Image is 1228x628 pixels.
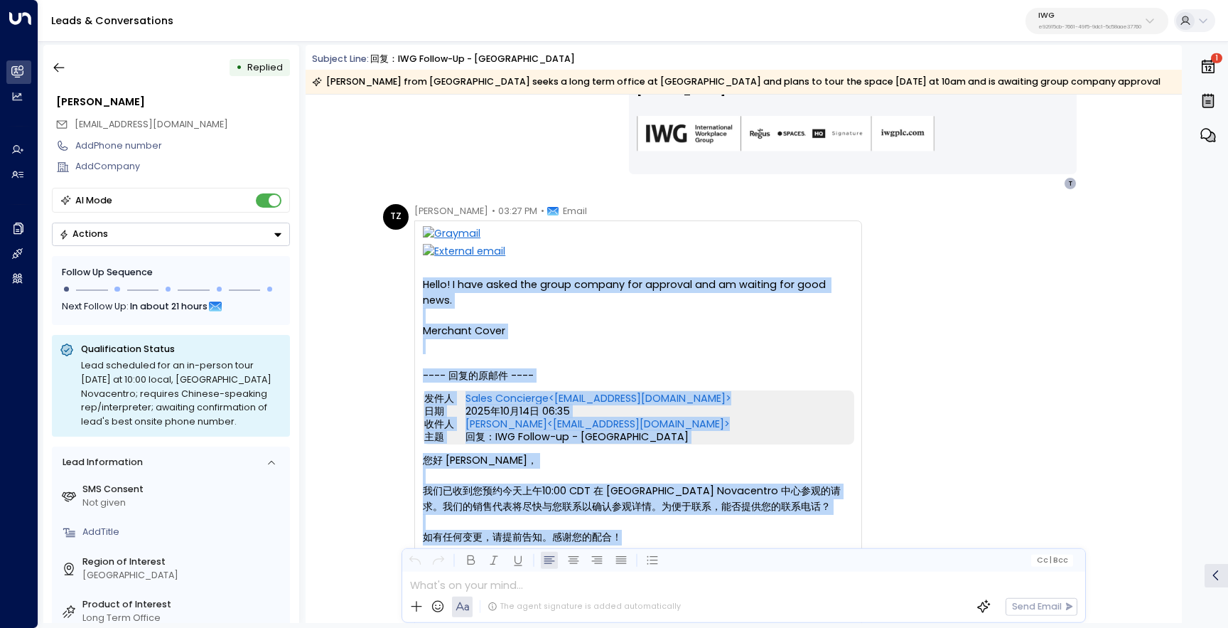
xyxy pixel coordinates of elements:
button: Redo [430,552,448,570]
p: 您好 [PERSON_NAME]， 我们已收到您预约今天上午10:00 CDT 在 [GEOGRAPHIC_DATA] Novacentro 中心参观的请求。我们的销售代表将尽快与您联系以确认参... [423,453,853,591]
td: 回复：IWG Follow-up - [GEOGRAPHIC_DATA] [465,430,853,443]
button: Actions [52,223,290,246]
p: e92915cb-7661-49f5-9dc1-5c58aae37760 [1038,24,1141,30]
span: [PERSON_NAME] [414,204,488,218]
div: • [236,56,242,79]
div: AddCompany [75,160,290,174]
span: In about 21 hours [131,299,208,314]
label: Region of Interest [82,555,285,569]
button: Undo [406,552,424,570]
img: AIorK4zU2Kz5WUNqa9ifSKC9jFH1hjwenjvh85X70KBOPduETvkeZu4OqG8oPuqbwvp3xfXcMQJCRtwYb-SG [637,116,935,152]
button: IWGe92915cb-7661-49f5-9dc1-5c58aae37760 [1025,8,1168,34]
span: 1 [1211,53,1222,63]
a: Sales Concierge<[EMAIL_ADDRESS][DOMAIN_NAME]> [465,392,731,405]
div: AI Mode [75,193,112,208]
span: marri@vip.163.com [75,118,228,132]
span: Email [563,204,587,218]
td: 2025年10月14日 06:35 [465,405,853,417]
span: 03:27 PM [498,204,537,218]
button: Cc|Bcc [1031,554,1073,566]
div: TZ [383,204,409,230]
button: 1 [1196,51,1220,83]
td: 发件人 [424,392,465,405]
a: Leads & Conversations [51,14,173,28]
td: 收件人 [424,417,465,430]
span: Replied [247,61,283,73]
span: Subject Line: [312,53,369,65]
div: AddTitle [82,526,285,539]
div: Not given [82,496,285,510]
span: • [492,204,495,218]
div: The agent signature is added automatically [488,601,681,612]
a: [PERSON_NAME]<[EMAIL_ADDRESS][DOMAIN_NAME]> [465,417,730,430]
div: AddPhone number [75,139,290,153]
div: Signature [637,68,1069,169]
p: Qualification Status [81,343,282,356]
td: 主题 [424,430,465,443]
label: Product of Interest [82,598,285,612]
div: ---- 回复的原邮件 ---- [423,369,853,382]
span: | [1050,556,1052,565]
td: 日期 [424,405,465,417]
div: 回复：IWG Follow-up - [GEOGRAPHIC_DATA] [370,53,575,66]
div: Next Follow Up: [63,299,280,314]
label: SMS Consent [82,483,285,496]
div: Follow Up Sequence [63,267,280,280]
div: Long Term Office [82,612,285,625]
span: [EMAIL_ADDRESS][DOMAIN_NAME] [75,118,228,130]
div: [PERSON_NAME] from [GEOGRAPHIC_DATA] seeks a long term office at [GEOGRAPHIC_DATA] and plans to t... [312,75,1160,89]
span: • [541,204,544,218]
div: Button group with a nested menu [52,223,290,246]
div: T [1064,177,1077,190]
div: Lead scheduled for an in-person tour [DATE] at 10:00 local, [GEOGRAPHIC_DATA] Novacentro; require... [81,358,282,429]
div: [GEOGRAPHIC_DATA] [82,569,285,582]
img: Graymail [423,226,853,244]
div: [PERSON_NAME] [56,95,290,110]
span: Cc Bcc [1036,556,1068,565]
div: Actions [59,228,108,240]
p: IWG [1038,11,1141,20]
div: Lead Information [58,456,142,469]
img: External email [423,244,853,262]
